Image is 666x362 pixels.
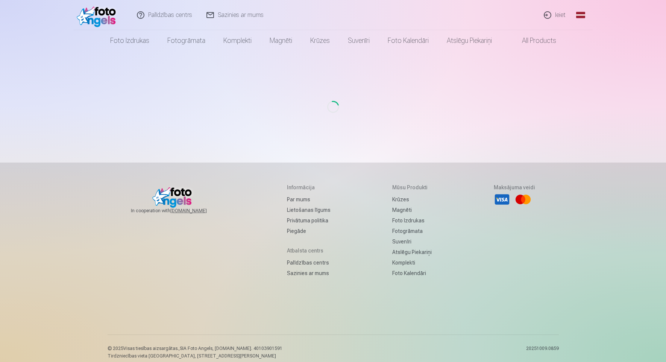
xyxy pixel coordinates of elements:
[339,30,379,51] a: Suvenīri
[392,236,432,247] a: Suvenīri
[494,191,510,208] li: Visa
[101,30,158,51] a: Foto izdrukas
[392,247,432,257] a: Atslēgu piekariņi
[501,30,565,51] a: All products
[392,226,432,236] a: Fotogrāmata
[494,184,535,191] h5: Maksājuma veidi
[392,215,432,226] a: Foto izdrukas
[108,353,282,359] p: Tirdzniecības vieta [GEOGRAPHIC_DATA], [STREET_ADDRESS][PERSON_NAME]
[287,205,331,215] a: Lietošanas līgums
[392,205,432,215] a: Magnēti
[301,30,339,51] a: Krūzes
[287,226,331,236] a: Piegāde
[180,346,282,351] span: SIA Foto Angels, [DOMAIN_NAME]. 40103901591
[77,3,120,27] img: /fa1
[158,30,214,51] a: Fotogrāmata
[438,30,501,51] a: Atslēgu piekariņi
[526,345,559,359] p: 20251009.0859
[392,184,432,191] h5: Mūsu produkti
[108,345,282,351] p: © 2025 Visas tiesības aizsargātas. ,
[287,247,331,254] h5: Atbalsta centrs
[392,268,432,278] a: Foto kalendāri
[392,257,432,268] a: Komplekti
[287,215,331,226] a: Privātuma politika
[170,208,225,214] a: [DOMAIN_NAME]
[379,30,438,51] a: Foto kalendāri
[214,30,261,51] a: Komplekti
[131,208,225,214] span: In cooperation with
[287,194,331,205] a: Par mums
[287,257,331,268] a: Palīdzības centrs
[392,194,432,205] a: Krūzes
[287,268,331,278] a: Sazinies ar mums
[515,191,531,208] li: Mastercard
[287,184,331,191] h5: Informācija
[261,30,301,51] a: Magnēti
